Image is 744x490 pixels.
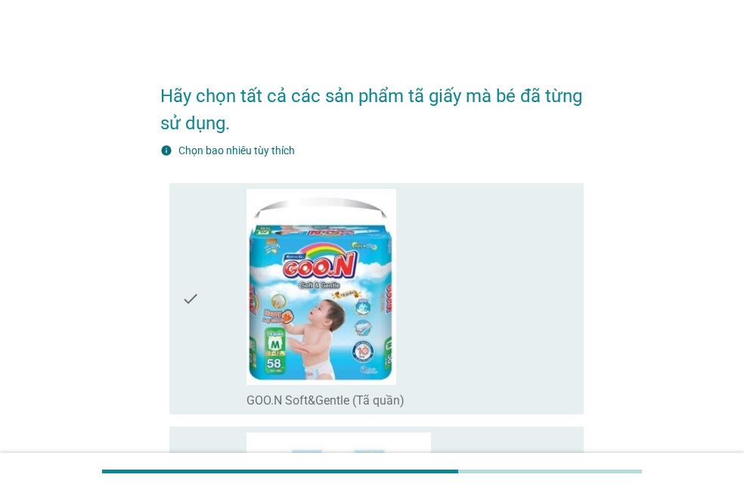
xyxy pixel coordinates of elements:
[246,189,396,385] img: fcaf922e-a0b2-471f-a4ef-4595da19c05d-image29.jpeg
[181,189,200,408] i: check
[160,144,172,157] i: info
[246,393,405,408] label: GOO.N Soft&Gentle (Tã quần)
[178,144,295,157] label: Chọn bao nhiêu tùy thích
[160,67,584,137] h2: Hãy chọn tất cả các sản phẩm tã giấy mà bé đã từng sử dụng.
